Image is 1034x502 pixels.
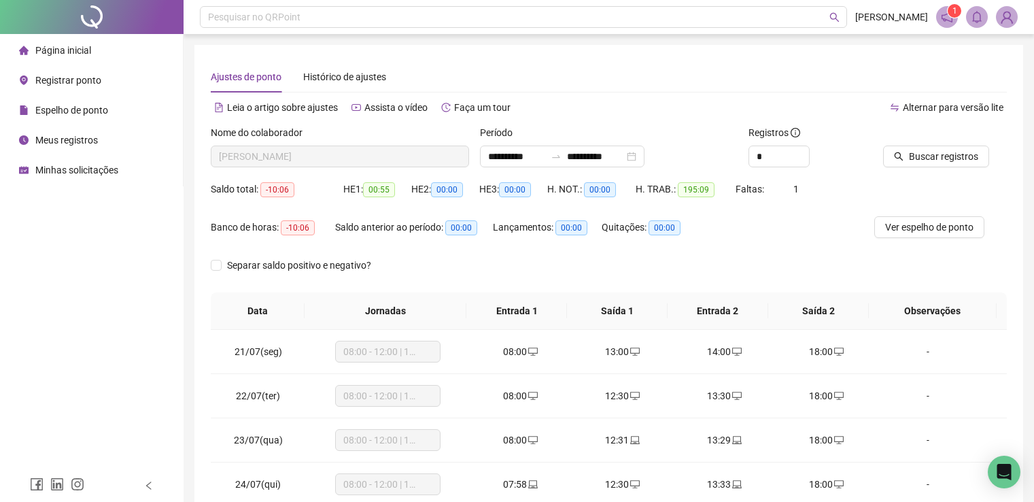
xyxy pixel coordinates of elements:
[35,135,98,146] span: Meus registros
[214,103,224,112] span: file-text
[211,182,343,197] div: Saldo total:
[35,75,101,86] span: Registrar ponto
[481,477,561,492] div: 07:58
[636,182,735,197] div: H. TRAB.:
[527,435,538,445] span: desktop
[235,346,282,357] span: 21/07(seg)
[584,182,616,197] span: 00:00
[281,220,315,235] span: -10:06
[880,303,986,318] span: Observações
[445,220,477,235] span: 00:00
[547,182,636,197] div: H. NOT.:
[903,102,1003,113] span: Alternar para versão lite
[649,220,680,235] span: 00:00
[431,182,463,197] span: 00:00
[219,146,461,167] span: ANNE GABRIELY ABREU DA SILVA
[583,433,663,448] div: 12:31
[527,480,538,489] span: laptop
[481,344,561,359] div: 08:00
[731,480,742,489] span: laptop
[874,216,984,238] button: Ver espelho de ponto
[736,184,766,195] span: Faltas:
[555,220,587,235] span: 00:00
[888,477,968,492] div: -
[731,391,742,401] span: desktop
[411,182,479,197] div: HE 2:
[211,220,335,235] div: Banco de horas:
[829,12,840,22] span: search
[211,71,281,82] span: Ajustes de ponto
[35,45,91,56] span: Página inicial
[335,220,493,235] div: Saldo anterior ao período:
[685,344,765,359] div: 14:00
[481,388,561,403] div: 08:00
[888,344,968,359] div: -
[583,344,663,359] div: 13:00
[833,347,844,356] span: desktop
[685,388,765,403] div: 13:30
[19,46,29,55] span: home
[19,76,29,85] span: environment
[629,347,640,356] span: desktop
[499,182,531,197] span: 00:00
[629,480,640,489] span: desktop
[885,220,973,235] span: Ver espelho de ponto
[567,292,668,330] th: Saída 1
[855,10,928,24] span: [PERSON_NAME]
[997,7,1017,27] img: 93699
[685,433,765,448] div: 13:29
[551,151,562,162] span: to
[583,477,663,492] div: 12:30
[888,433,968,448] div: -
[731,435,742,445] span: laptop
[787,433,867,448] div: 18:00
[235,479,281,490] span: 24/07(qui)
[144,481,154,490] span: left
[833,480,844,489] span: desktop
[211,125,311,140] label: Nome do colaborador
[883,146,989,167] button: Buscar registros
[480,125,521,140] label: Período
[19,165,29,175] span: schedule
[227,102,338,113] span: Leia o artigo sobre ajustes
[869,292,997,330] th: Observações
[527,347,538,356] span: desktop
[731,347,742,356] span: desktop
[941,11,953,23] span: notification
[234,435,283,446] span: 23/07(qua)
[479,182,547,197] div: HE 3:
[35,165,118,175] span: Minhas solicitações
[583,388,663,403] div: 12:30
[466,292,567,330] th: Entrada 1
[454,102,511,113] span: Faça um tour
[493,220,602,235] div: Lançamentos:
[363,182,395,197] span: 00:55
[833,435,844,445] span: desktop
[793,184,799,195] span: 1
[260,182,294,197] span: -10:06
[602,220,701,235] div: Quitações:
[222,258,377,273] span: Separar saldo positivo e negativo?
[351,103,361,112] span: youtube
[19,135,29,145] span: clock-circle
[343,341,432,362] span: 08:00 - 12:00 | 13:00 - 18:00
[71,478,84,491] span: instagram
[787,388,867,403] div: 18:00
[791,128,800,137] span: info-circle
[748,125,800,140] span: Registros
[305,292,466,330] th: Jornadas
[19,105,29,115] span: file
[988,456,1020,488] div: Open Intercom Messenger
[527,391,538,401] span: desktop
[890,103,899,112] span: swap
[481,433,561,448] div: 08:00
[629,435,640,445] span: laptop
[551,151,562,162] span: swap-right
[211,292,305,330] th: Data
[668,292,768,330] th: Entrada 2
[948,4,961,18] sup: 1
[971,11,983,23] span: bell
[343,386,432,406] span: 08:00 - 12:00 | 13:00 - 18:00
[343,474,432,495] span: 08:00 - 12:00 | 13:00 - 18:00
[343,430,432,450] span: 08:00 - 12:00 | 13:00 - 18:00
